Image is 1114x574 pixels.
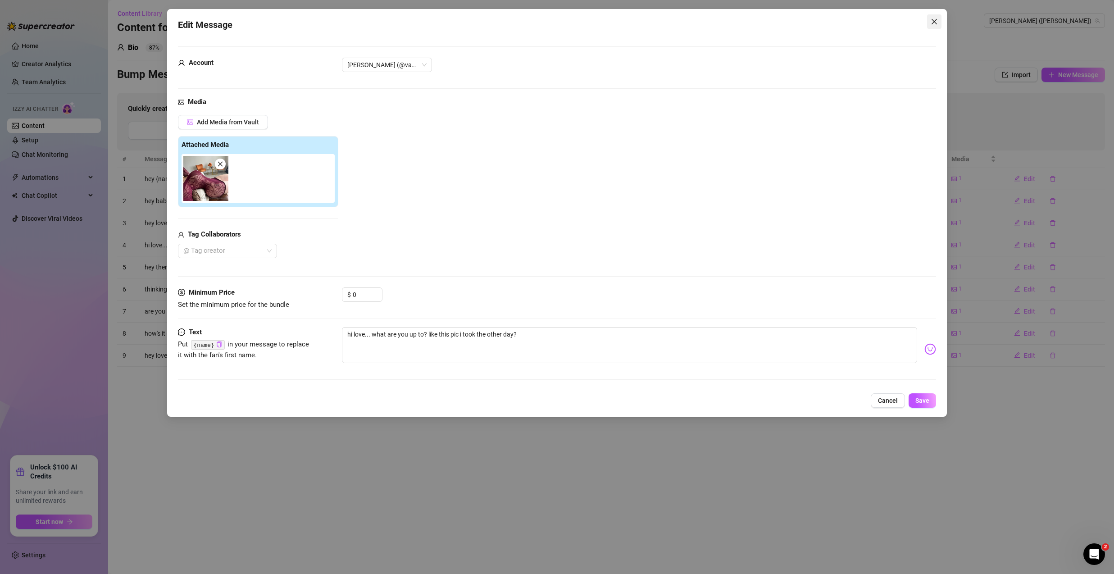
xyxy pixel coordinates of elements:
[178,340,309,359] span: Put in your message to replace it with the fan's first name.
[342,327,917,363] textarea: hi love... what are you up to? like this pic i took the other day?
[216,342,222,347] span: copy
[347,58,427,72] span: Vanessas (@vanessavippage)
[188,98,206,106] strong: Media
[189,288,235,296] strong: Minimum Price
[182,141,229,149] strong: Attached Media
[191,340,225,350] code: {name}
[1102,543,1109,551] span: 2
[927,14,941,29] button: Close
[178,58,185,68] span: user
[871,393,905,408] button: Cancel
[189,59,214,67] strong: Account
[178,18,232,32] span: Edit Message
[216,341,222,348] button: Click to Copy
[197,118,259,126] span: Add Media from Vault
[178,301,289,309] span: Set the minimum price for the bundle
[915,397,929,404] span: Save
[178,229,184,240] span: user
[924,343,936,355] img: svg%3e
[188,230,241,238] strong: Tag Collaborators
[931,18,938,25] span: close
[217,161,223,167] span: close
[178,287,185,298] span: dollar
[878,397,898,404] span: Cancel
[178,97,184,108] span: picture
[178,327,185,338] span: message
[187,119,193,125] span: picture
[189,328,202,336] strong: Text
[1083,543,1105,565] iframe: Intercom live chat
[183,156,228,201] img: media
[909,393,936,408] button: Save
[927,18,941,25] span: Close
[178,115,268,129] button: Add Media from Vault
